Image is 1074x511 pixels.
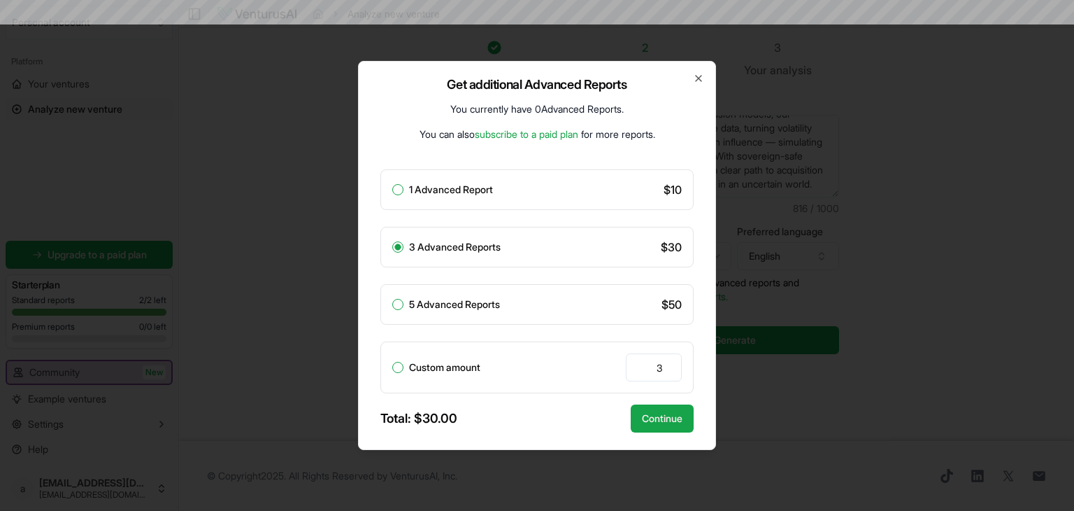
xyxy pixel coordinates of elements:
[447,78,626,91] h2: Get additional Advanced Reports
[664,181,682,198] span: $ 10
[409,300,500,309] label: 5 Advanced Reports
[380,409,457,428] div: Total: $ 30.00
[409,363,480,372] label: Custom amount
[409,242,501,252] label: 3 Advanced Reports
[409,185,493,195] label: 1 Advanced Report
[661,239,682,255] span: $ 30
[661,296,682,313] span: $ 50
[475,128,578,140] a: subscribe to a paid plan
[450,102,624,116] p: You currently have 0 Advanced Reports .
[420,128,655,140] span: You can also for more reports.
[631,405,694,433] button: Continue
